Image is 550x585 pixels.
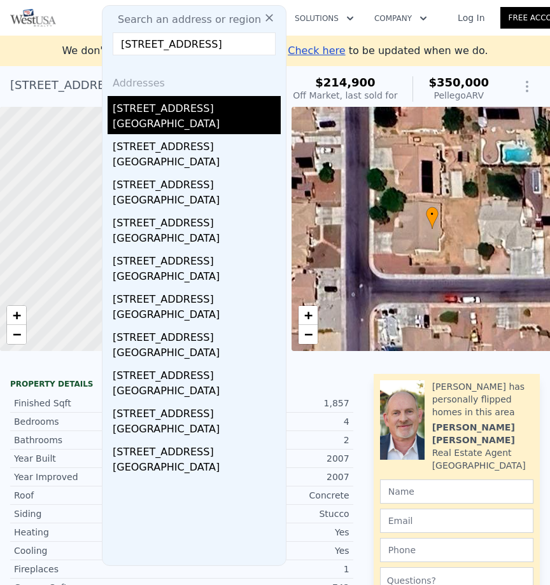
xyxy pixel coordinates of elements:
div: [STREET_ADDRESS] [113,325,281,345]
div: [STREET_ADDRESS] [113,172,281,193]
input: Email [380,509,533,533]
div: Heating [14,526,181,539]
div: Year Improved [14,471,181,483]
div: [STREET_ADDRESS] [113,439,281,460]
a: Zoom out [7,325,26,344]
button: Show Options [514,74,540,99]
span: Search an address or region [108,12,261,27]
div: [GEOGRAPHIC_DATA] [113,193,281,210]
span: $214,900 [315,76,376,89]
div: Off Market, last sold for [293,89,397,102]
div: 1 [181,563,349,575]
div: [GEOGRAPHIC_DATA] [113,155,281,172]
a: Zoom in [7,306,26,325]
a: Zoom in [299,306,318,325]
div: [GEOGRAPHIC_DATA] [113,460,281,478]
div: [GEOGRAPHIC_DATA] [113,383,281,401]
div: [STREET_ADDRESS] [113,210,281,231]
div: Finished Sqft [14,397,181,410]
img: Pellego [10,9,56,27]
div: Yes [181,526,349,539]
div: [STREET_ADDRESS][PERSON_NAME] , Kingman , AZ 86401 [10,76,272,94]
span: $350,000 [428,76,489,89]
div: [STREET_ADDRESS] [113,363,281,383]
div: Siding [14,507,181,520]
div: We don't have MLS data for this region yet. [62,43,488,59]
div: Pellego ARV [428,89,489,102]
div: Roof [14,489,181,502]
span: • [426,209,439,220]
div: Real Estate Agent [432,446,512,459]
div: [GEOGRAPHIC_DATA] [113,269,281,287]
div: [PERSON_NAME] [PERSON_NAME] [432,421,533,446]
div: Bathrooms [14,434,181,446]
div: [GEOGRAPHIC_DATA] [113,422,281,439]
div: [GEOGRAPHIC_DATA] [113,345,281,363]
div: [GEOGRAPHIC_DATA] [113,307,281,325]
input: Enter an address, city, region, neighborhood or zip code [113,32,276,55]
div: [GEOGRAPHIC_DATA] [113,231,281,249]
div: 4 [181,415,349,428]
a: Log In [442,11,500,24]
div: Addresses [108,65,281,96]
input: Phone [380,538,533,562]
div: [GEOGRAPHIC_DATA] [113,116,281,134]
input: Name [380,479,533,504]
span: + [13,307,21,323]
button: Solutions [285,7,364,30]
div: [STREET_ADDRESS] [113,249,281,269]
div: • [426,207,439,229]
span: − [304,326,312,342]
div: [STREET_ADDRESS] [113,401,281,422]
span: − [13,326,21,342]
div: Property details [10,379,353,389]
div: Cooling [14,544,181,557]
div: [PERSON_NAME] has personally flipped homes in this area [432,380,533,418]
div: [STREET_ADDRESS] [113,134,281,155]
div: [STREET_ADDRESS] [113,287,281,307]
a: Zoom out [299,325,318,344]
div: Yes [181,544,349,557]
button: Company [364,7,437,30]
span: + [304,307,312,323]
div: [GEOGRAPHIC_DATA] [432,459,526,472]
div: [STREET_ADDRESS] [113,96,281,116]
span: Check here [288,45,345,57]
div: to be updated when we do. [288,43,488,59]
div: Fireplaces [14,563,181,575]
div: Bedrooms [14,415,181,428]
div: Year Built [14,452,181,465]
